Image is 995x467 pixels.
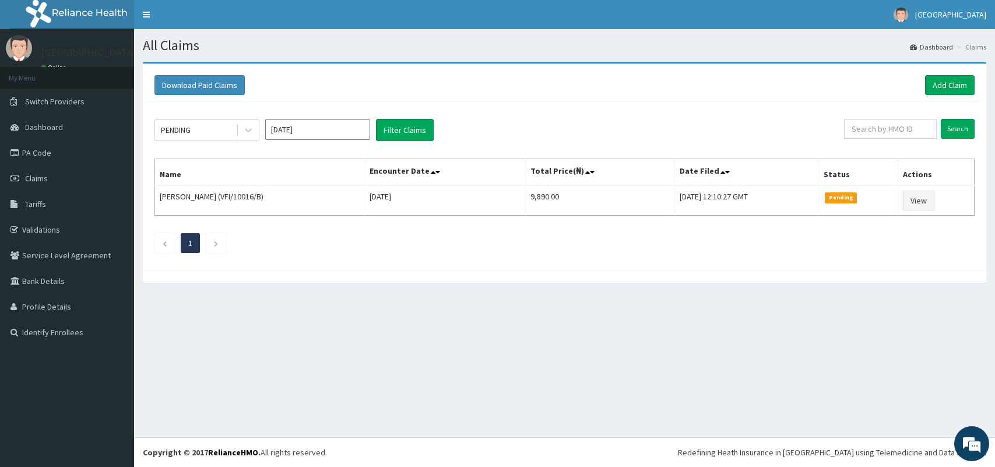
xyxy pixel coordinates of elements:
div: Redefining Heath Insurance in [GEOGRAPHIC_DATA] using Telemedicine and Data Science! [678,447,986,458]
td: [PERSON_NAME] (VFI/10016/B) [155,185,365,216]
div: PENDING [161,124,191,136]
li: Claims [954,42,986,52]
span: Pending [825,192,857,203]
span: Switch Providers [25,96,85,107]
input: Search [941,119,975,139]
span: Claims [25,173,48,184]
span: Tariffs [25,199,46,209]
th: Encounter Date [364,159,526,186]
th: Name [155,159,365,186]
strong: Copyright © 2017 . [143,447,261,458]
td: 9,890.00 [526,185,675,216]
p: [GEOGRAPHIC_DATA] [41,47,137,58]
span: Dashboard [25,122,63,132]
td: [DATE] 12:10:27 GMT [675,185,819,216]
h1: All Claims [143,38,986,53]
a: Dashboard [910,42,953,52]
th: Total Price(₦) [526,159,675,186]
img: User Image [894,8,908,22]
button: Filter Claims [376,119,434,141]
input: Search by HMO ID [844,119,937,139]
span: [GEOGRAPHIC_DATA] [915,9,986,20]
a: Add Claim [925,75,975,95]
button: Download Paid Claims [154,75,245,95]
th: Date Filed [675,159,819,186]
footer: All rights reserved. [134,437,995,467]
td: [DATE] [364,185,526,216]
a: Next page [213,238,219,248]
a: Online [41,64,69,72]
th: Status [819,159,898,186]
a: Page 1 is your current page [188,238,192,248]
img: User Image [6,35,32,61]
a: Previous page [162,238,167,248]
input: Select Month and Year [265,119,370,140]
a: View [903,191,934,210]
th: Actions [898,159,975,186]
a: RelianceHMO [208,447,258,458]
